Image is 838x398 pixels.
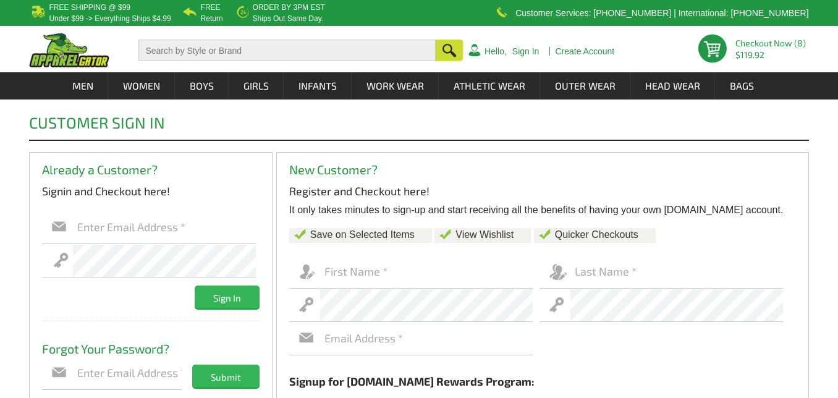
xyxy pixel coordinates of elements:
[289,153,796,177] h2: New Customer?
[485,47,507,56] a: Hello,
[49,15,171,22] p: under $99 -> everything ships $4.99
[195,286,260,308] input: Sign In
[289,184,796,198] p: Register and Checkout here!
[289,375,535,388] b: Signup for [DOMAIN_NAME] Rewards Program:
[735,51,809,59] span: $119.92
[176,72,228,99] a: Boys
[320,322,533,355] input: Email Address *
[289,228,432,243] li: Save on Selected Items
[555,47,614,56] a: Create Account
[201,3,221,12] b: Free
[570,255,784,289] input: Last Name *
[541,72,630,99] a: Outer Wear
[49,3,130,12] b: Free Shipping @ $99
[512,47,540,56] a: Sign In
[201,15,223,22] p: Return
[515,9,808,17] p: Customer Services: [PHONE_NUMBER] | International: [PHONE_NUMBER]
[73,211,256,244] input: Enter Email Address *
[109,72,174,99] a: Women
[352,72,438,99] a: Work Wear
[58,72,108,99] a: Men
[716,72,768,99] a: Bags
[29,115,808,140] h1: Customer Sign In
[29,33,109,67] img: ApparelGator
[735,38,806,48] a: Checkout Now (8)
[192,365,260,387] input: Submit
[434,228,531,243] li: View Wishlist
[42,153,260,177] h2: Already a Customer?
[320,255,533,289] input: First Name *
[42,184,260,198] p: Signin and Checkout here!
[439,72,540,99] a: Athletic Wear
[631,72,714,99] a: Head Wear
[42,332,260,357] h2: Forgot Your Password?
[253,15,325,22] p: ships out same day.
[253,3,325,12] b: Order by 3PM EST
[229,72,283,99] a: Girls
[289,205,796,216] p: It only takes minutes to sign-up and start receiving all the benefits of having your own [DOMAIN_...
[534,228,656,243] li: Quicker Checkouts
[138,40,436,61] input: Search by Style or Brand
[284,72,351,99] a: Infants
